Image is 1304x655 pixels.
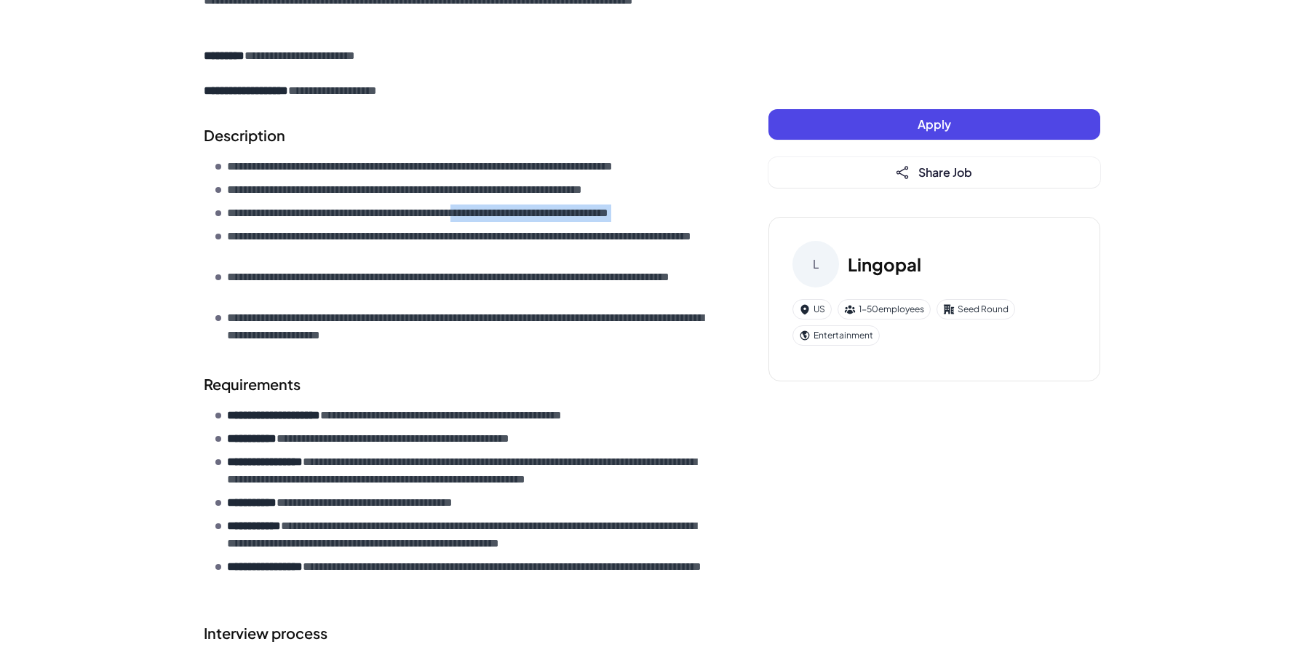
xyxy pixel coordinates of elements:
h2: Interview process [204,622,710,644]
div: Seed Round [937,299,1015,319]
span: Share Job [918,164,972,180]
button: Share Job [768,157,1100,188]
h3: Lingopal [848,251,921,277]
span: Apply [918,116,951,132]
h2: Description [204,124,710,146]
h2: Requirements [204,373,710,395]
div: L [792,241,839,287]
div: US [792,299,832,319]
button: Apply [768,109,1100,140]
div: 1-50 employees [838,299,931,319]
div: Entertainment [792,325,880,346]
